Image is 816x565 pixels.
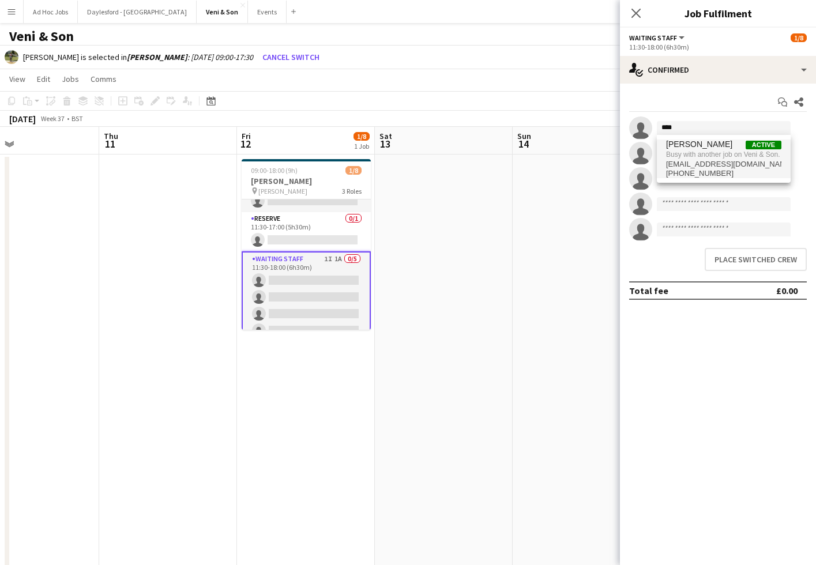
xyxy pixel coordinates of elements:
div: Total fee [629,285,668,296]
a: Comms [86,71,121,86]
span: 1/8 [354,132,370,141]
div: 1 Job [354,142,369,150]
span: Edit [37,74,50,84]
i: : [DATE] 09:00-17:30 [127,52,253,62]
div: BST [72,114,83,123]
span: 3 Roles [342,187,362,195]
button: Events [248,1,287,23]
span: 11 [102,137,118,150]
span: Waiting Staff [629,33,677,42]
a: Jobs [57,71,84,86]
span: 14 [516,137,531,150]
span: Sun [517,131,531,141]
span: View [9,74,25,84]
h1: Veni & Son [9,28,74,45]
app-job-card: 09:00-18:00 (9h)1/8[PERSON_NAME] [PERSON_NAME]3 RolesWaiting Staff1I1/209:00-17:30 (8h30m)[PERSON... [242,159,371,330]
h3: [PERSON_NAME] [242,176,371,186]
a: Edit [32,71,55,86]
button: Ad Hoc Jobs [24,1,78,23]
span: Active [746,141,781,149]
span: Jobs [62,74,79,84]
button: Waiting Staff [629,33,686,42]
app-card-role: Reserve0/111:30-17:00 (5h30m) [242,212,371,251]
span: Mahlon Muzhiki [666,140,732,149]
span: +447555802581 [666,169,781,178]
b: [PERSON_NAME] [127,52,187,62]
div: [DATE] [9,113,36,125]
app-card-role: Waiting Staff1I1A0/511:30-18:00 (6h30m) [242,251,371,360]
span: Busy with another job on Veni & Son. [666,149,781,160]
span: Sat [379,131,392,141]
span: Week 37 [38,114,67,123]
span: Fri [242,131,251,141]
span: 1/8 [791,33,807,42]
button: Cancel switch [258,48,324,66]
span: 12 [240,137,251,150]
div: 11:30-18:00 (6h30m) [629,43,807,51]
span: 1/8 [345,166,362,175]
a: View [5,71,30,86]
button: Veni & Son [197,1,248,23]
span: muzhikimn@gmail.com [666,160,781,169]
span: Thu [104,131,118,141]
button: Daylesford - [GEOGRAPHIC_DATA] [78,1,197,23]
h3: Job Fulfilment [620,6,816,21]
span: 13 [378,137,392,150]
span: [PERSON_NAME] [258,187,307,195]
div: £0.00 [776,285,798,296]
button: Place switched crew [705,248,807,271]
span: Comms [91,74,116,84]
div: [PERSON_NAME] is selected in [23,52,253,62]
span: 09:00-18:00 (9h) [251,166,298,175]
div: Confirmed [620,56,816,84]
